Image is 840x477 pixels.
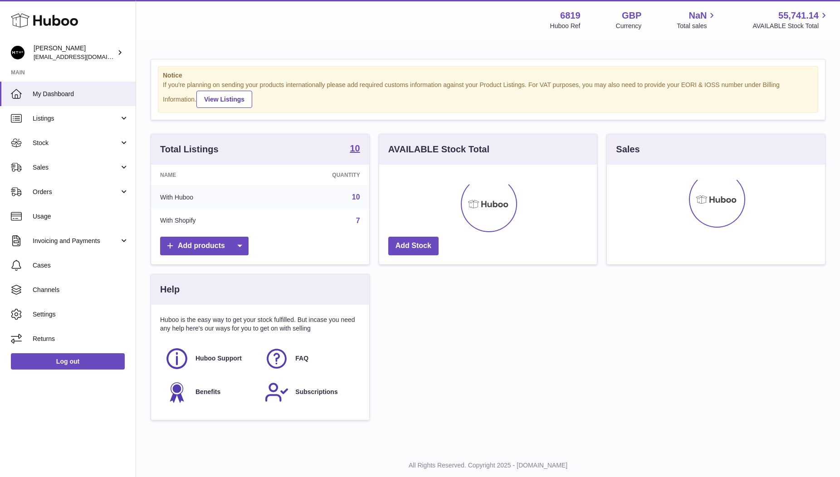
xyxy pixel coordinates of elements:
a: View Listings [196,91,252,108]
a: Huboo Support [165,346,255,371]
span: Invoicing and Payments [33,237,119,245]
span: Usage [33,212,129,221]
div: If you're planning on sending your products internationally please add required customs informati... [163,81,813,108]
a: 55,741.14 AVAILABLE Stock Total [752,10,829,30]
a: NaN Total sales [677,10,717,30]
strong: 10 [350,144,360,153]
a: Log out [11,353,125,370]
span: 55,741.14 [778,10,819,22]
a: 7 [356,217,360,224]
span: Orders [33,188,119,196]
span: My Dashboard [33,90,129,98]
strong: 6819 [560,10,581,22]
span: Cases [33,261,129,270]
strong: GBP [622,10,641,22]
p: All Rights Reserved. Copyright 2025 - [DOMAIN_NAME] [143,461,833,470]
span: Subscriptions [295,388,337,396]
a: Benefits [165,380,255,404]
span: Settings [33,310,129,319]
span: Stock [33,139,119,147]
span: Returns [33,335,129,343]
span: NaN [689,10,707,22]
a: Add products [160,237,249,255]
a: 10 [352,193,360,201]
th: Name [151,165,269,185]
span: Total sales [677,22,717,30]
h3: Help [160,283,180,296]
span: Benefits [195,388,220,396]
a: 10 [350,144,360,155]
span: [EMAIL_ADDRESS][DOMAIN_NAME] [34,53,133,60]
span: AVAILABLE Stock Total [752,22,829,30]
span: Huboo Support [195,354,242,363]
span: Listings [33,114,119,123]
h3: AVAILABLE Stock Total [388,143,489,156]
td: With Shopify [151,209,269,233]
div: Currency [616,22,642,30]
strong: Notice [163,71,813,80]
span: Channels [33,286,129,294]
img: amar@mthk.com [11,46,24,59]
a: Add Stock [388,237,439,255]
a: FAQ [264,346,355,371]
p: Huboo is the easy way to get your stock fulfilled. But incase you need any help here's our ways f... [160,316,360,333]
div: Huboo Ref [550,22,581,30]
h3: Total Listings [160,143,219,156]
div: [PERSON_NAME] [34,44,115,61]
td: With Huboo [151,185,269,209]
a: Subscriptions [264,380,355,404]
span: FAQ [295,354,308,363]
h3: Sales [616,143,640,156]
th: Quantity [269,165,369,185]
span: Sales [33,163,119,172]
